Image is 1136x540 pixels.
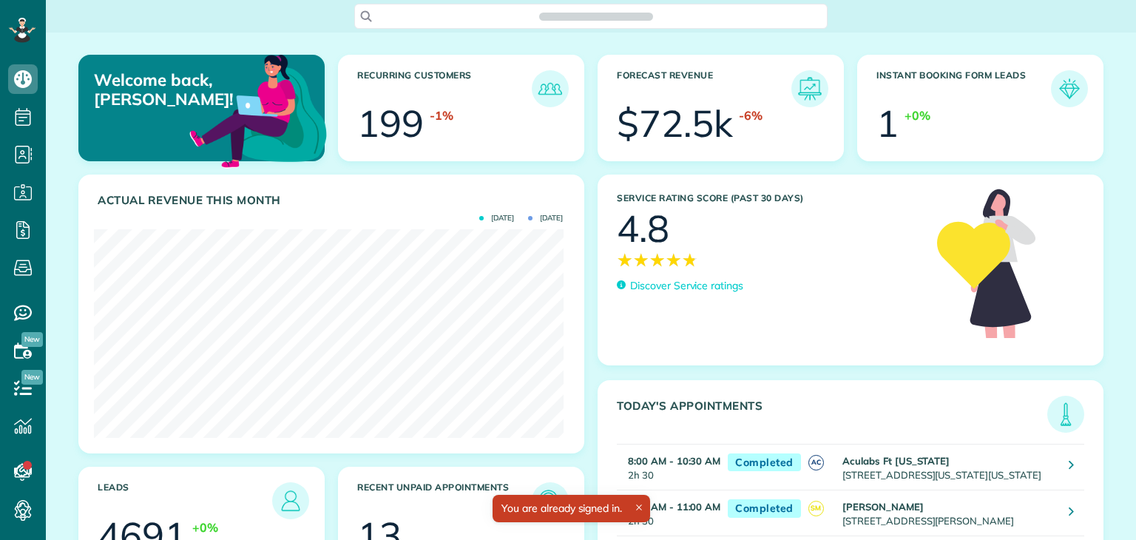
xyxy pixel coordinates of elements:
[808,501,824,516] span: SM
[617,490,720,536] td: 2h 30
[633,247,649,273] span: ★
[554,9,638,24] span: Search ZenMaid…
[839,490,1058,536] td: [STREET_ADDRESS][PERSON_NAME]
[357,70,532,107] h3: Recurring Customers
[617,193,922,203] h3: Service Rating score (past 30 days)
[630,278,743,294] p: Discover Service ratings
[739,107,763,124] div: -6%
[617,105,733,142] div: $72.5k
[94,70,245,109] p: Welcome back, [PERSON_NAME]!
[682,247,698,273] span: ★
[617,247,633,273] span: ★
[876,70,1051,107] h3: Instant Booking Form Leads
[1051,399,1081,429] img: icon_todays_appointments-901f7ab196bb0bea1936b74009e4eb5ffbc2d2711fa7634e0d609ed5ef32b18b.png
[479,215,514,222] span: [DATE]
[666,247,682,273] span: ★
[617,70,791,107] h3: Forecast Revenue
[21,332,43,347] span: New
[842,501,924,513] strong: [PERSON_NAME]
[186,38,330,181] img: dashboard_welcome-42a62b7d889689a78055ac9021e634bf52bae3f8056760290aed330b23ab8690.png
[808,455,824,470] span: AC
[795,74,825,104] img: icon_forecast_revenue-8c13a41c7ed35a8dcfafea3cbb826a0462acb37728057bba2d056411b612bbbe.png
[842,455,950,467] strong: Aculabs Ft [US_STATE]
[276,486,305,516] img: icon_leads-1bed01f49abd5b7fead27621c3d59655bb73ed531f8eeb49469d10e621d6b896.png
[528,215,563,222] span: [DATE]
[617,210,669,247] div: 4.8
[1055,74,1084,104] img: icon_form_leads-04211a6a04a5b2264e4ee56bc0799ec3eb69b7e499cbb523a139df1d13a81ae0.png
[617,278,743,294] a: Discover Service ratings
[98,194,569,207] h3: Actual Revenue this month
[493,495,650,522] div: You are already signed in.
[617,444,720,490] td: 2h 30
[21,370,43,385] span: New
[628,501,720,513] strong: 8:30 AM - 11:00 AM
[839,444,1058,490] td: [STREET_ADDRESS][US_STATE][US_STATE]
[535,486,565,516] img: icon_unpaid_appointments-47b8ce3997adf2238b356f14209ab4cced10bd1f174958f3ca8f1d0dd7fffeee.png
[649,247,666,273] span: ★
[617,399,1047,433] h3: Today's Appointments
[728,453,801,472] span: Completed
[192,519,218,536] div: +0%
[357,482,532,519] h3: Recent unpaid appointments
[728,499,801,518] span: Completed
[98,482,272,519] h3: Leads
[876,105,899,142] div: 1
[357,105,424,142] div: 199
[430,107,453,124] div: -1%
[628,455,720,467] strong: 8:00 AM - 10:30 AM
[535,74,565,104] img: icon_recurring_customers-cf858462ba22bcd05b5a5880d41d6543d210077de5bb9ebc9590e49fd87d84ed.png
[905,107,930,124] div: +0%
